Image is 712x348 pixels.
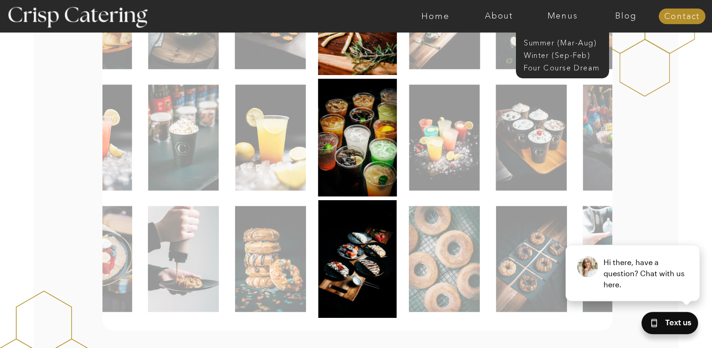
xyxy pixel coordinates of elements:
[524,50,600,59] a: Winter (Sep-Feb)
[524,63,607,71] a: Four Course Dream
[524,38,607,46] a: Summer (Mar-Aug)
[659,12,706,21] a: Contact
[594,12,658,21] a: Blog
[404,12,467,21] a: Home
[619,302,712,348] iframe: podium webchat widget bubble
[467,12,531,21] a: About
[554,202,712,313] iframe: podium webchat widget prompt
[531,12,594,21] a: Menus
